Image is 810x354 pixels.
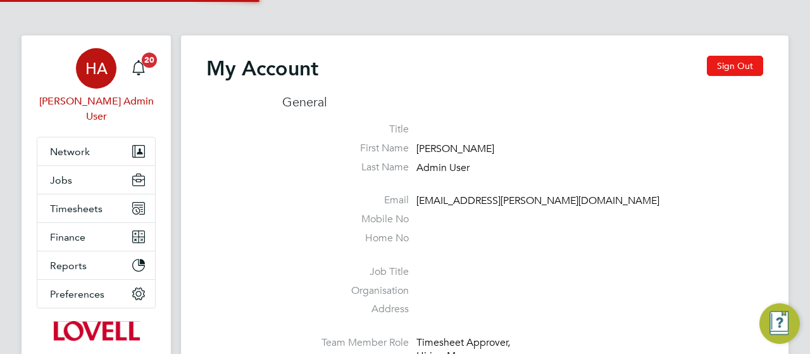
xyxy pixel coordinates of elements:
label: Email [282,194,409,207]
span: Preferences [50,288,104,300]
span: Reports [50,260,87,272]
h3: General [282,94,763,110]
button: Jobs [37,166,155,194]
span: [PERSON_NAME] [416,142,494,155]
button: Finance [37,223,155,251]
span: Network [50,146,90,158]
label: Address [282,303,409,316]
button: Sign Out [707,56,763,76]
label: Team Member Role [282,336,409,350]
a: 20 [126,48,151,89]
a: Go to home page [37,321,156,341]
button: Engage Resource Center [759,303,800,344]
label: Last Name [282,161,409,174]
span: HA [85,60,108,77]
button: Timesheets [37,194,155,222]
label: Mobile No [282,213,409,226]
img: lovell-logo-retina.png [53,321,139,341]
a: HA[PERSON_NAME] Admin User [37,48,156,124]
button: Preferences [37,280,155,308]
span: [EMAIL_ADDRESS][PERSON_NAME][DOMAIN_NAME] [416,195,659,208]
span: Hays Admin User [37,94,156,124]
label: First Name [282,142,409,155]
button: Network [37,137,155,165]
span: Jobs [50,174,72,186]
button: Reports [37,251,155,279]
span: Timesheets [50,203,103,215]
label: Title [282,123,409,136]
span: 20 [142,53,157,68]
span: Admin User [416,161,470,174]
span: Finance [50,231,85,243]
label: Home No [282,232,409,245]
h2: My Account [206,56,318,81]
label: Organisation [282,284,409,298]
label: Job Title [282,265,409,279]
